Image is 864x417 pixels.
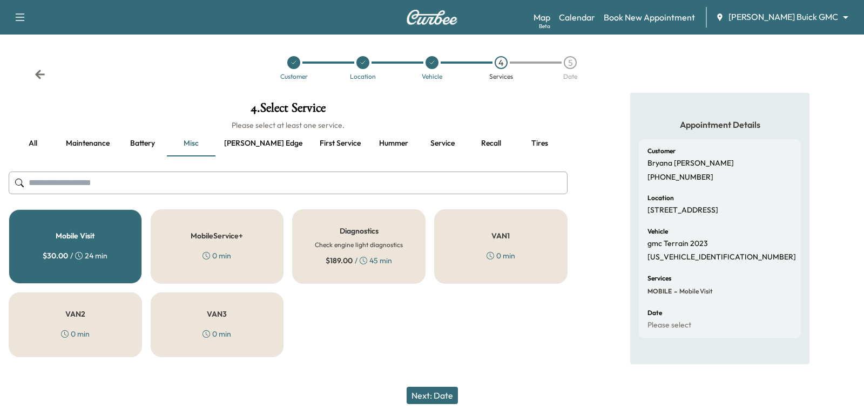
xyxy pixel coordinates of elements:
button: First service [311,131,369,156]
button: Maintenance [57,131,118,156]
div: Customer [280,73,308,80]
div: / 45 min [326,255,392,266]
h5: VAN3 [207,310,227,318]
div: 5 [564,56,577,69]
h5: Diagnostics [340,227,379,235]
div: Services [489,73,513,80]
p: [US_VEHICLE_IDENTIFICATION_NUMBER] [647,252,796,262]
button: Next: Date [407,387,458,404]
span: $ 189.00 [326,255,353,266]
h5: Mobile Visit [56,232,94,240]
div: basic tabs example [9,131,568,156]
h6: Location [647,195,674,201]
div: 0 min [61,329,90,339]
h6: Customer [647,148,676,154]
p: [STREET_ADDRESS] [647,206,718,215]
h5: Appointment Details [639,119,801,131]
div: / 24 min [43,250,107,261]
div: Date [563,73,577,80]
div: 0 min [487,250,515,261]
div: Beta [539,22,550,30]
span: $ 30.00 [43,250,68,261]
div: Vehicle [422,73,442,80]
button: Service [418,131,467,156]
div: Back [35,69,45,80]
span: Mobile Visit [677,287,713,296]
button: [PERSON_NAME] edge [215,131,311,156]
div: 0 min [202,250,231,261]
h5: VAN2 [65,310,85,318]
button: Hummer [369,131,418,156]
button: Misc [167,131,215,156]
h5: MobileService+ [191,232,243,240]
a: MapBeta [534,11,550,24]
span: - [672,286,677,297]
div: 0 min [202,329,231,339]
h6: Date [647,310,662,316]
h6: Please select at least one service. [9,120,568,131]
span: MOBILE [647,287,672,296]
h6: Services [647,275,671,282]
div: 4 [495,56,508,69]
button: Battery [118,131,167,156]
button: all [9,131,57,156]
p: Bryana [PERSON_NAME] [647,159,734,168]
h6: Check engine light diagnostics [315,240,403,250]
img: Curbee Logo [406,10,458,25]
p: Please select [647,320,691,330]
span: [PERSON_NAME] Buick GMC [728,11,838,23]
h6: Vehicle [647,228,668,235]
a: Book New Appointment [604,11,695,24]
div: Location [350,73,376,80]
a: Calendar [559,11,595,24]
p: gmc Terrain 2023 [647,239,708,249]
h5: VAN1 [491,232,510,240]
p: [PHONE_NUMBER] [647,173,713,182]
button: Tires [515,131,564,156]
h1: 4 . Select Service [9,101,568,120]
button: Recall [467,131,515,156]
